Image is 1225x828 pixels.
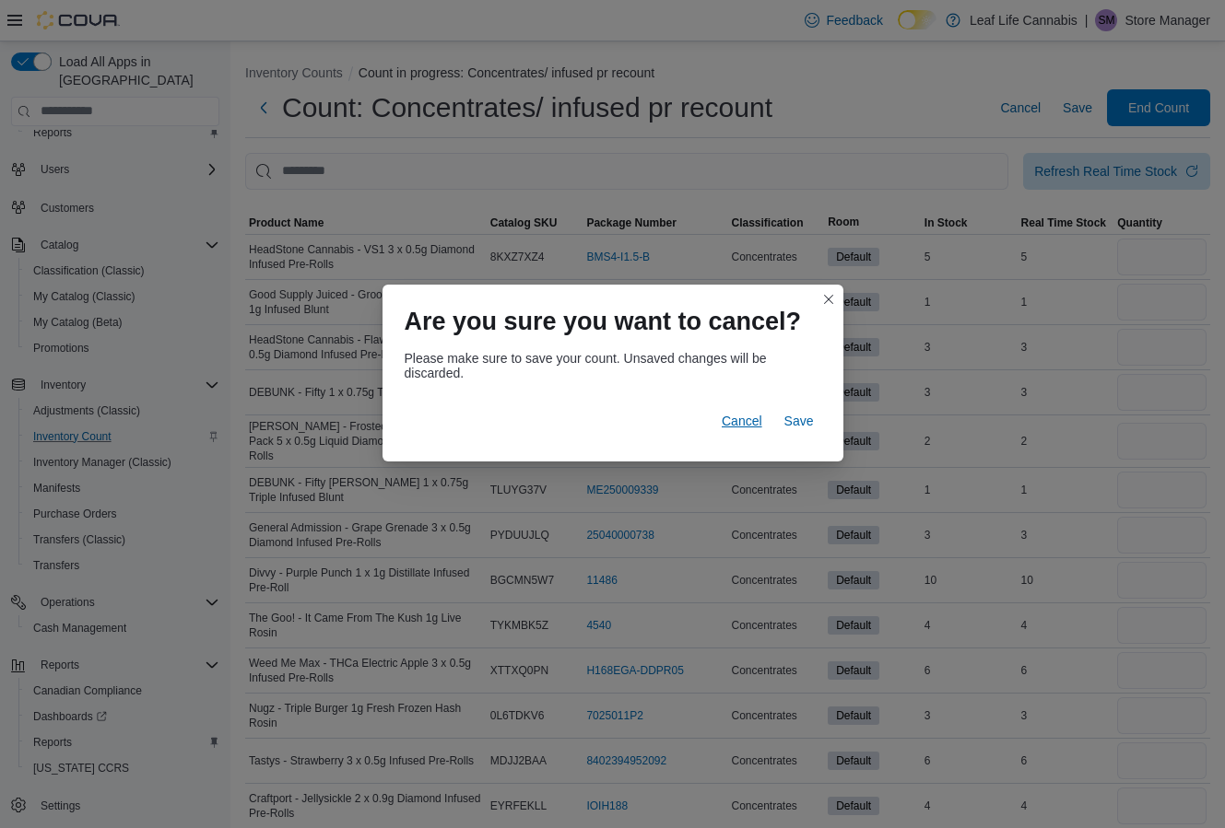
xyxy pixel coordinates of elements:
button: Cancel [714,402,770,439]
span: Cancel [722,412,762,430]
span: Save [784,412,814,430]
h1: Are you sure you want to cancel? [405,307,802,336]
button: Closes this modal window [818,288,840,310]
div: Please make sure to save your count. Unsaved changes will be discarded. [405,351,821,380]
button: Save [777,402,821,439]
